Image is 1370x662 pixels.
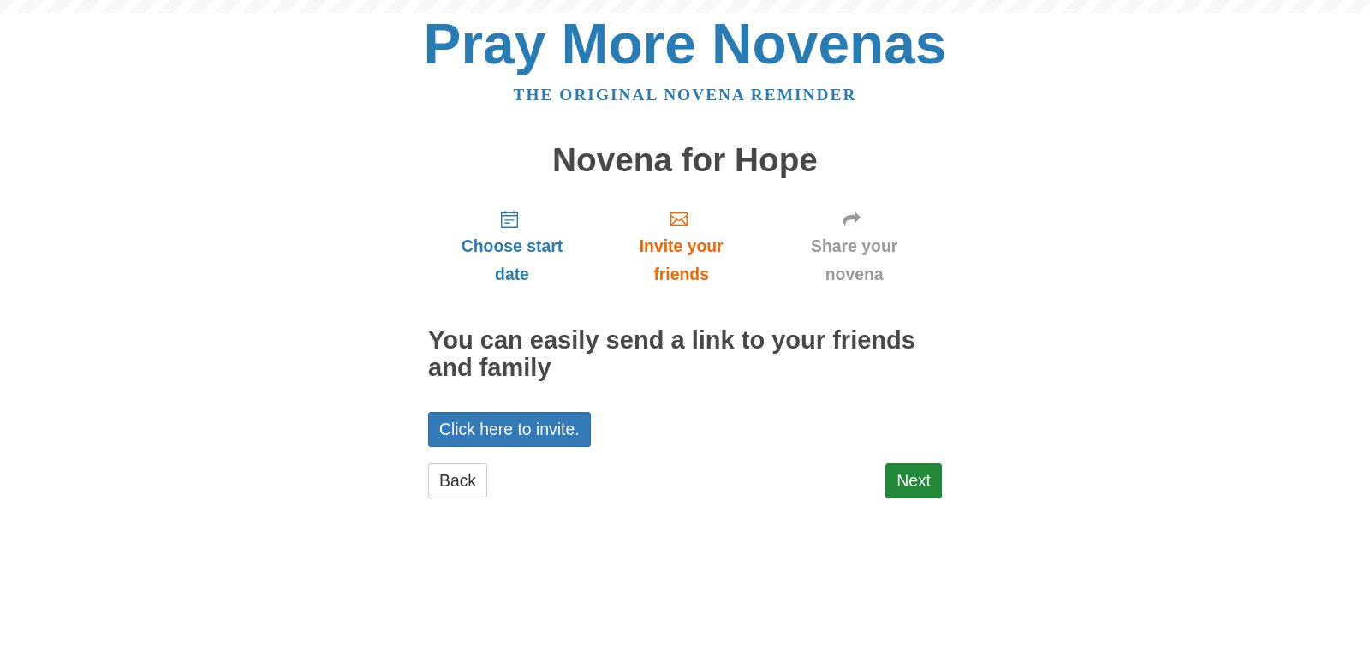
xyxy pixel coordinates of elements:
span: Share your novena [783,232,925,289]
a: Back [428,463,487,498]
span: Invite your friends [613,232,749,289]
h1: Novena for Hope [428,142,942,179]
span: Choose start date [445,232,579,289]
h2: You can easily send a link to your friends and family [428,327,942,382]
a: Next [885,463,942,498]
a: Click here to invite. [428,412,591,447]
a: Pray More Novenas [424,12,947,75]
a: Share your novena [766,195,942,297]
a: The original novena reminder [514,86,857,104]
a: Invite your friends [596,195,766,297]
a: Choose start date [428,195,596,297]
